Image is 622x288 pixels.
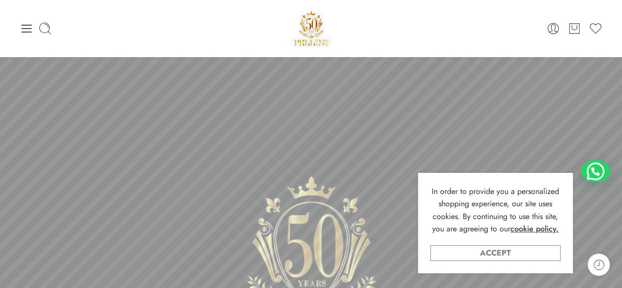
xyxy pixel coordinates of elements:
a: Login / Register [546,22,560,35]
span: In order to provide you a personalized shopping experience, our site uses cookies. By continuing ... [432,186,559,235]
a: cookie policy. [510,223,559,235]
a: Accept [430,245,561,261]
img: Pellini [290,7,332,49]
a: Wishlist [589,22,602,35]
a: Pellini - [290,7,332,49]
a: Cart [567,22,581,35]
